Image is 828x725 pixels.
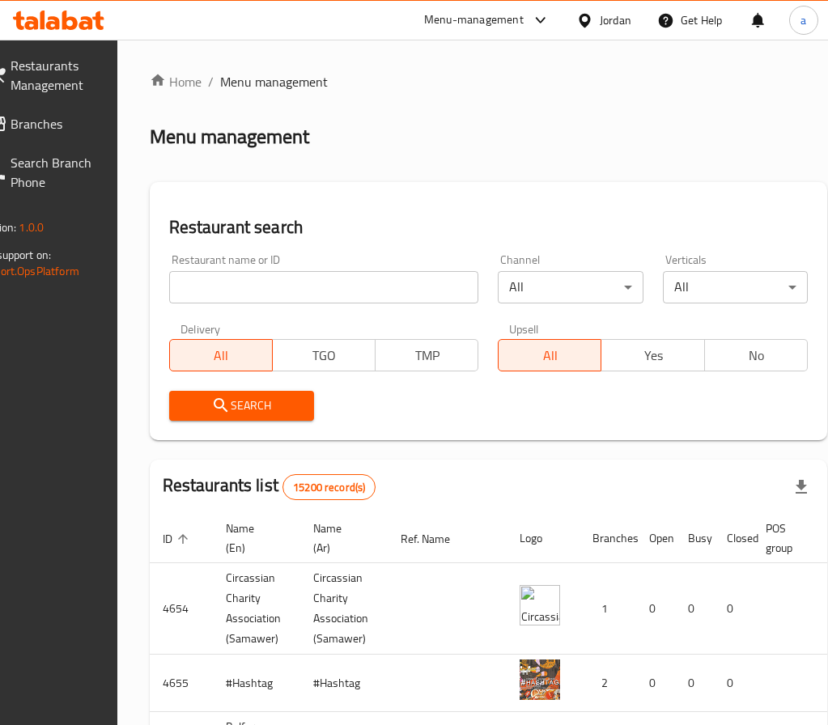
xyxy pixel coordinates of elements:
button: TMP [375,339,478,371]
td: 0 [636,563,675,655]
nav: breadcrumb [150,72,827,91]
td: 0 [714,655,753,712]
td: ​Circassian ​Charity ​Association​ (Samawer) [300,563,388,655]
div: Jordan [600,11,631,29]
td: 0 [636,655,675,712]
div: All [663,271,808,303]
span: Name (En) [226,519,281,558]
div: Export file [782,468,821,507]
h2: Restaurant search [169,215,808,240]
td: 0 [675,563,714,655]
label: Upsell [509,323,539,334]
td: #Hashtag [213,655,300,712]
li: / [208,72,214,91]
td: 4655 [150,655,213,712]
img: ​Circassian ​Charity ​Association​ (Samawer) [520,585,560,625]
span: Menu management [220,72,328,91]
th: Branches [580,514,636,563]
td: 2 [580,655,636,712]
div: All [498,271,643,303]
span: TGO [279,344,369,367]
span: No [711,344,801,367]
td: ​Circassian ​Charity ​Association​ (Samawer) [213,563,300,655]
span: Yes [608,344,698,367]
span: Branches [11,114,94,134]
a: Home [150,72,202,91]
span: All [505,344,595,367]
span: 1.0.0 [19,217,44,238]
span: POS group [766,519,813,558]
input: Search for restaurant name or ID.. [169,271,479,303]
span: All [176,344,266,367]
img: #Hashtag [520,659,560,700]
td: 0 [675,655,714,712]
th: Closed [714,514,753,563]
span: Name (Ar) [313,519,368,558]
span: a [800,11,806,29]
th: Open [636,514,675,563]
button: Yes [601,339,704,371]
button: Search [169,391,314,421]
div: Menu-management [424,11,524,30]
h2: Menu management [150,124,309,150]
button: No [704,339,808,371]
button: TGO [272,339,376,371]
div: Total records count [282,474,376,500]
span: Restaurants Management [11,56,94,95]
td: 4654 [150,563,213,655]
h2: Restaurants list [163,473,376,500]
span: Search Branch Phone [11,153,94,192]
span: Ref. Name [401,529,471,549]
label: Delivery [180,323,221,334]
th: Busy [675,514,714,563]
span: ID [163,529,193,549]
span: TMP [382,344,472,367]
td: #Hashtag [300,655,388,712]
button: All [498,339,601,371]
td: 1 [580,563,636,655]
td: 0 [714,563,753,655]
span: Search [182,396,301,416]
button: All [169,339,273,371]
span: 15200 record(s) [283,480,375,495]
th: Logo [507,514,580,563]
